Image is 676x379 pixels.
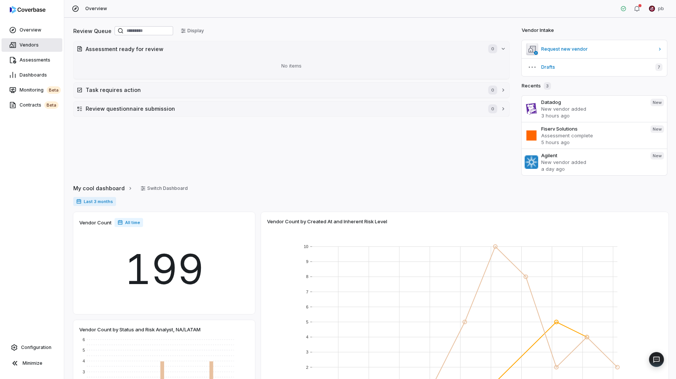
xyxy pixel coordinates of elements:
[136,183,192,194] button: Switch Dashboard
[306,320,308,324] text: 5
[20,101,59,109] span: Contracts
[77,56,506,76] div: No items
[73,180,133,196] a: My cool dashboard
[2,98,62,112] a: Contractsbeta
[76,199,81,204] svg: Date range for report
[86,45,481,53] h2: Assessment ready for review
[20,27,41,33] span: Overview
[10,6,45,14] img: Coverbase logo
[541,99,644,105] h3: Datadog
[44,101,59,109] span: beta
[20,72,47,78] span: Dashboards
[79,326,201,333] span: Vendor Count by Status and Risk Analyst, NA/LATAM
[306,259,308,264] text: 9
[74,41,509,56] button: Assessment ready for review0
[522,96,667,122] a: DatadogNew vendor added3 hours agoNew
[20,86,61,94] span: Monitoring
[541,46,654,52] span: Request new vendor
[267,218,387,225] span: Vendor Count by Created At and Inherent Risk Level
[522,82,551,90] h2: Recents
[541,125,644,132] h3: Fiserv Solutions
[522,40,667,58] a: Request new vendor
[20,42,39,48] span: Vendors
[176,25,208,36] button: Display
[86,105,481,113] h2: Review questionnaire submission
[306,290,308,294] text: 7
[125,238,204,300] span: 199
[541,139,644,146] p: 5 hours ago
[79,219,112,226] span: Vendor Count
[650,99,664,106] span: New
[21,344,51,350] span: Configuration
[20,57,50,63] span: Assessments
[541,165,644,172] p: a day ago
[47,86,61,94] span: beta
[650,152,664,159] span: New
[118,220,123,225] svg: Date range for report
[488,44,497,53] span: 0
[306,305,308,309] text: 6
[2,53,62,67] a: Assessments
[541,112,644,119] p: 3 hours ago
[73,27,112,35] h2: Review Queue
[74,83,509,98] button: Task requires action0
[73,197,116,206] span: Last 3 months
[541,64,649,70] span: Drafts
[2,38,62,52] a: Vendors
[306,350,308,354] text: 3
[83,337,85,342] text: 6
[2,68,62,82] a: Dashboards
[522,27,554,34] h2: Vendor Intake
[23,360,42,366] span: Minimize
[306,274,308,279] text: 8
[644,3,668,14] button: pb undefined avatarpb
[2,23,62,37] a: Overview
[83,370,85,374] text: 3
[304,244,308,249] text: 10
[306,335,308,339] text: 4
[541,132,644,139] p: Assessment complete
[541,105,644,112] p: New vendor added
[74,101,509,116] button: Review questionnaire submission0
[488,86,497,95] span: 0
[83,348,85,352] text: 5
[71,180,135,196] button: My cool dashboard
[3,341,61,354] a: Configuration
[3,356,61,371] button: Minimize
[83,359,85,363] text: 4
[522,58,667,76] button: Drafts7
[73,184,125,192] span: My cool dashboard
[541,152,644,159] h3: Agilent
[658,6,664,12] span: pb
[655,63,662,71] span: 7
[2,83,62,97] a: Monitoringbeta
[85,6,107,12] span: Overview
[115,218,143,227] span: All time
[541,159,644,165] p: New vendor added
[650,125,664,133] span: New
[649,6,655,12] img: pb undefined avatar
[306,365,308,370] text: 2
[522,149,667,175] a: AgilentNew vendor addeda day agoNew
[488,104,497,113] span: 0
[86,86,481,94] h2: Task requires action
[544,82,551,90] span: 3
[522,122,667,149] a: Fiserv SolutionsAssessment complete5 hours agoNew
